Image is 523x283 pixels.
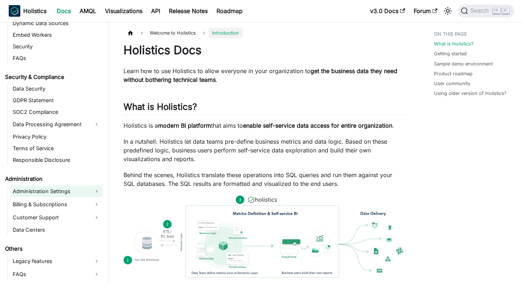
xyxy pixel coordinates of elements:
[434,50,467,57] a: Getting started
[146,28,199,38] span: Welcome to Holistics
[9,5,46,17] a: HolisticsHolistics
[123,43,405,57] h1: Holistics Docs
[493,7,500,14] kbd: ⌘
[3,244,102,254] a: Others
[366,5,409,17] a: v3.0 Docs
[434,40,474,47] a: What is Holistics?
[11,18,102,28] a: Dynamic Data Sources
[434,60,493,67] a: Sample demo environment
[11,119,102,130] a: Data Processing Agreement
[23,7,46,15] b: Holistics
[52,5,75,17] a: Docs
[458,4,514,17] button: Search (Command+K)
[123,28,405,38] nav: Breadcrumbs
[409,5,442,17] a: Forum
[11,30,102,40] a: Embed Workers
[243,122,392,129] strong: enable self-service data access for entire organization
[434,80,470,87] a: User community
[11,41,102,52] a: Security
[123,101,405,115] h2: What is Holistics?
[442,5,454,17] button: Switch between dark and light mode (currently light mode)
[434,70,473,77] a: Product roadmap
[434,90,507,97] a: Using older version of Holistics?
[3,72,102,82] a: Security & Compliance
[468,8,493,14] span: Search
[208,28,243,38] span: Introduction
[11,84,102,94] a: Data Security
[11,255,102,267] a: Legacy features
[11,186,102,197] a: Administration Settings
[165,5,212,17] a: Release Notes
[11,199,102,210] a: Billing & Subscriptions
[11,212,102,223] a: Customer Support
[101,5,147,17] a: Visualizations
[123,171,405,188] p: Behind the scenes, Holistics translate these operations into SQL queries and run them against you...
[11,143,102,154] a: Terms of Service
[158,122,211,129] strong: modern BI platform
[123,195,405,278] img: How Holistics fits in your Data Stack
[11,155,102,165] a: Responsible Disclosure
[123,28,137,38] a: Home page
[147,5,165,17] a: API
[123,121,405,130] p: Holistics is a that aims to .
[3,174,102,184] a: Administration
[11,225,102,235] a: Data Centers
[11,107,102,117] a: SOC2 Compliance
[9,5,20,17] img: Holistics
[123,137,405,163] p: In a nutshell: Holistics let data teams pre-define business metrics and data logic. Based on thes...
[75,5,101,17] a: AMQL
[11,53,102,63] a: FAQs
[11,132,102,142] a: Privacy Policy
[212,5,247,17] a: Roadmap
[11,268,102,280] a: FAQs
[11,95,102,105] a: GDPR Statement
[123,67,405,84] p: Learn how to use Holistics to allow everyone in your organization to .
[502,7,509,14] kbd: K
